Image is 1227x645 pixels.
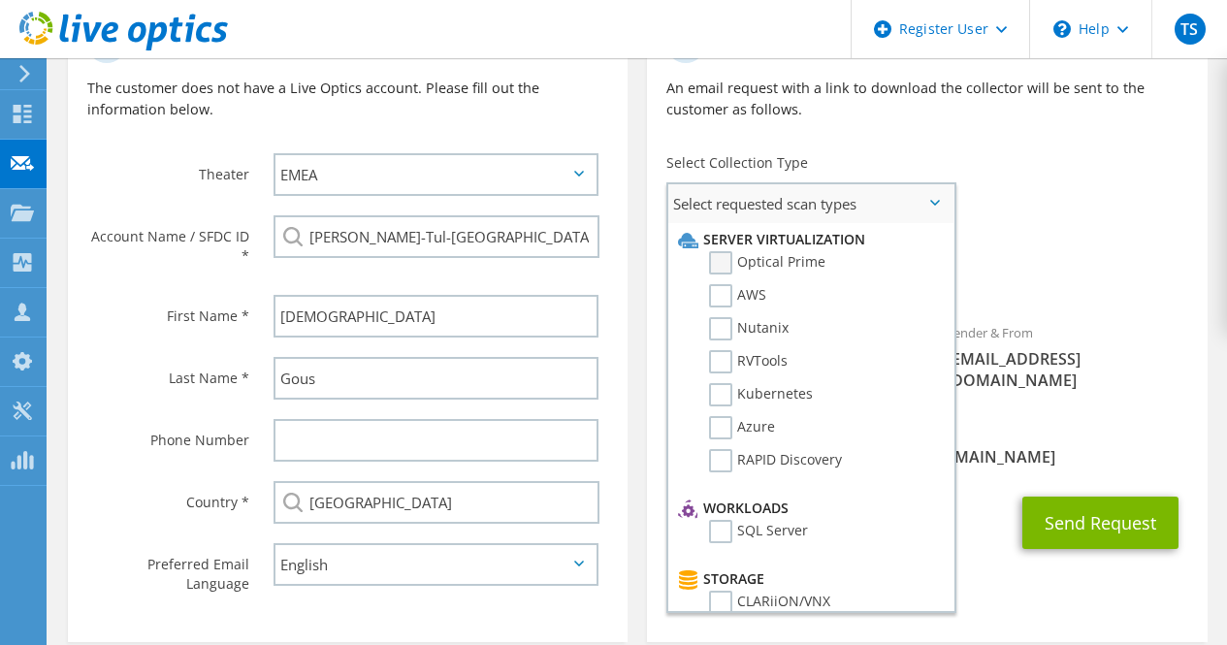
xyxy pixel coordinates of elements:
label: Optical Prime [709,251,825,274]
label: Phone Number [87,419,249,450]
label: Account Name / SFDC ID * [87,215,249,266]
button: Send Request [1022,497,1179,549]
label: AWS [709,284,766,307]
label: CLARiiON/VNX [709,591,830,614]
div: To [647,312,927,401]
div: CC & Reply To [647,410,1207,477]
svg: \n [1053,20,1071,38]
li: Storage [673,567,944,591]
label: Country * [87,481,249,512]
span: [EMAIL_ADDRESS][DOMAIN_NAME] [947,348,1188,391]
label: SQL Server [709,520,808,543]
p: The customer does not have a Live Optics account. Please fill out the information below. [87,78,608,120]
span: Select requested scan types [668,184,953,223]
li: Server Virtualization [673,228,944,251]
label: Theater [87,153,249,184]
label: First Name * [87,295,249,326]
label: Azure [709,416,775,439]
div: Sender & From [927,312,1208,401]
span: TS [1175,14,1206,45]
li: Workloads [673,497,944,520]
label: RVTools [709,350,788,373]
label: Last Name * [87,357,249,388]
label: Kubernetes [709,383,813,406]
label: Nutanix [709,317,789,340]
label: Preferred Email Language [87,543,249,594]
label: Select Collection Type [666,153,808,173]
p: An email request with a link to download the collector will be sent to the customer as follows. [666,78,1187,120]
label: RAPID Discovery [709,449,842,472]
div: Requested Collections [647,231,1207,303]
